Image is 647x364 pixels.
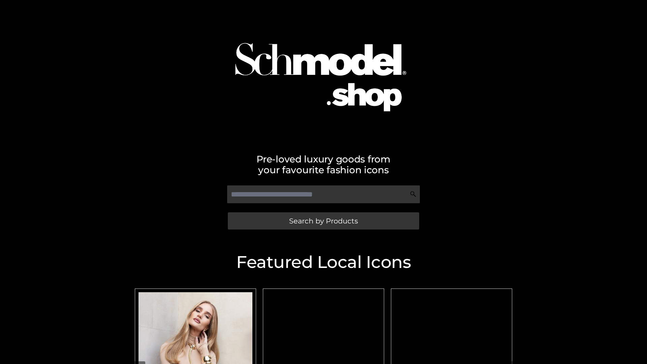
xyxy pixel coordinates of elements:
h2: Pre-loved luxury goods from your favourite fashion icons [131,154,516,175]
span: Search by Products [289,217,358,224]
a: Search by Products [228,212,419,230]
img: Search Icon [410,191,417,198]
h2: Featured Local Icons​ [131,254,516,271]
